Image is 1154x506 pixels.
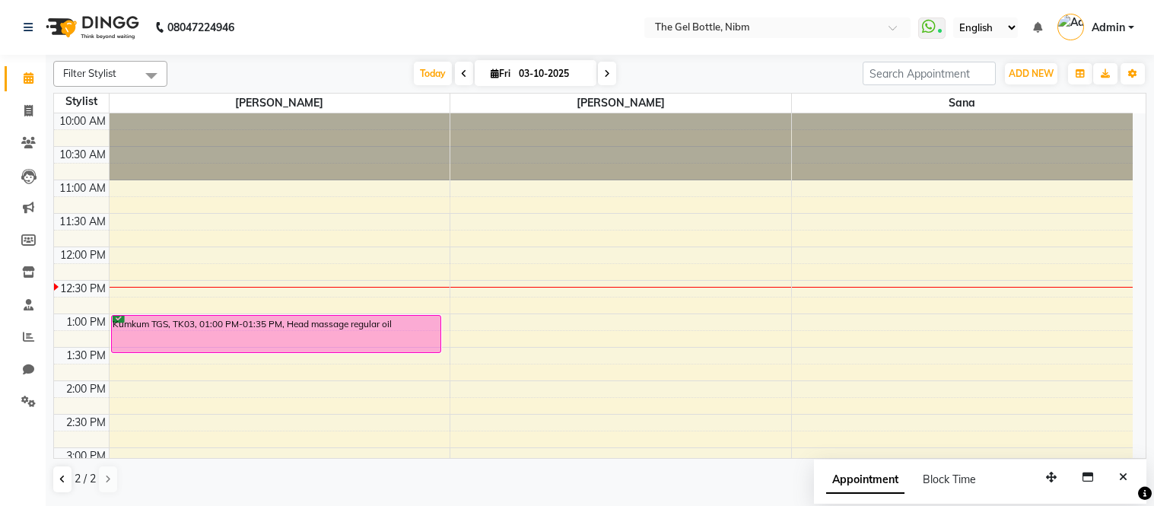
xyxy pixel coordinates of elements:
input: Search Appointment [863,62,996,85]
span: ADD NEW [1009,68,1054,79]
span: [PERSON_NAME] [450,94,791,113]
span: sana [792,94,1133,113]
div: 2:30 PM [63,415,109,431]
b: 08047224946 [167,6,234,49]
span: Today [414,62,452,85]
div: 12:30 PM [57,281,109,297]
input: 2025-10-03 [514,62,590,85]
div: Kumkum TGS, TK03, 01:00 PM-01:35 PM, Head massage regular oil [112,316,440,352]
img: logo [39,6,143,49]
div: 10:30 AM [56,147,109,163]
span: Block Time [923,473,976,486]
div: 12:00 PM [57,247,109,263]
span: Fri [487,68,514,79]
span: Appointment [826,466,904,494]
div: 10:00 AM [56,113,109,129]
div: 11:00 AM [56,180,109,196]
div: 1:30 PM [63,348,109,364]
div: 2:00 PM [63,381,109,397]
button: Close [1112,466,1134,489]
img: Admin [1057,14,1084,40]
span: Admin [1092,20,1125,36]
span: [PERSON_NAME] [110,94,450,113]
div: Stylist [54,94,109,110]
div: 1:00 PM [63,314,109,330]
span: Filter Stylist [63,67,116,79]
button: ADD NEW [1005,63,1057,84]
div: 3:00 PM [63,448,109,464]
span: 2 / 2 [75,471,96,487]
div: 11:30 AM [56,214,109,230]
